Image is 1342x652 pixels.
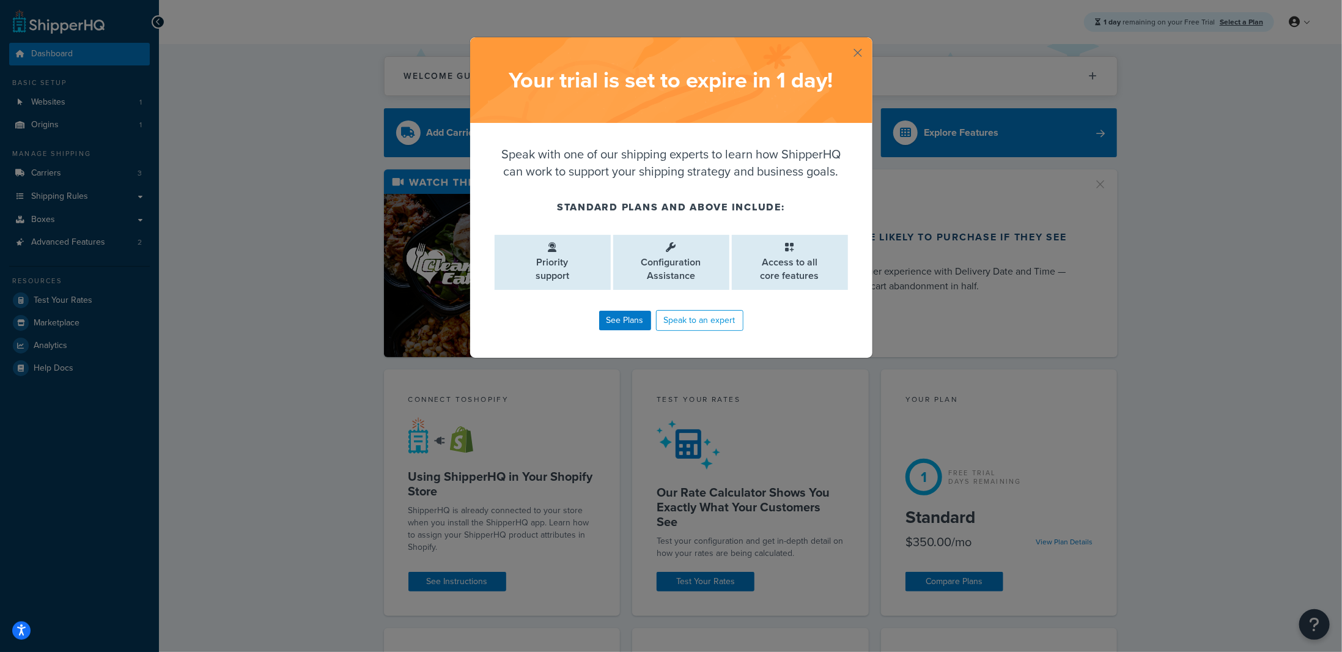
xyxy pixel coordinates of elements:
a: Speak to an expert [656,310,743,331]
li: Access to all core features [732,235,848,290]
p: Speak with one of our shipping experts to learn how ShipperHQ can work to support your shipping s... [495,146,848,180]
h4: Standard plans and above include: [495,200,848,215]
h2: Your trial is set to expire in 1 day ! [482,68,860,92]
li: Configuration Assistance [613,235,729,290]
a: See Plans [599,311,651,330]
li: Priority support [495,235,611,290]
